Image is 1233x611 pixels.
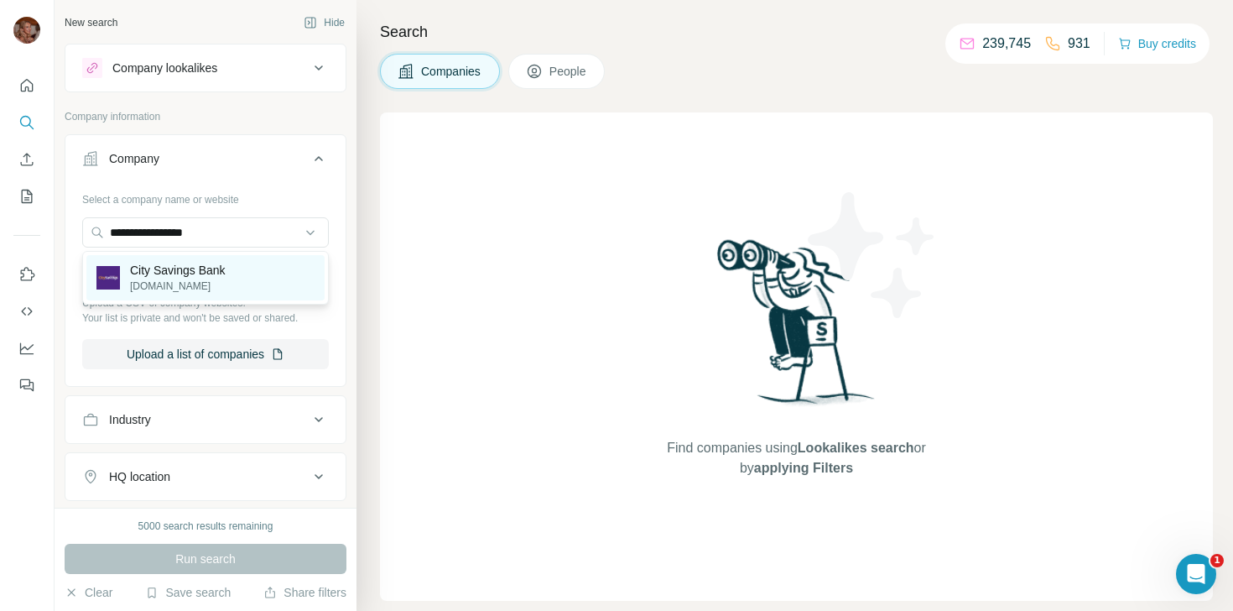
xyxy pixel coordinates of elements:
[380,20,1213,44] h4: Search
[13,107,40,138] button: Search
[13,181,40,211] button: My lists
[65,138,346,185] button: Company
[65,584,112,601] button: Clear
[65,399,346,440] button: Industry
[13,259,40,290] button: Use Surfe on LinkedIn
[96,266,120,290] img: City Savings Bank
[13,70,40,101] button: Quick start
[145,584,231,601] button: Save search
[109,411,151,428] div: Industry
[109,150,159,167] div: Company
[130,279,226,294] p: [DOMAIN_NAME]
[65,48,346,88] button: Company lookalikes
[112,60,217,76] div: Company lookalikes
[754,461,853,475] span: applying Filters
[13,144,40,175] button: Enrich CSV
[1068,34,1090,54] p: 931
[13,370,40,400] button: Feedback
[13,17,40,44] img: Avatar
[1176,554,1216,594] iframe: Intercom live chat
[421,63,482,80] span: Companies
[798,441,914,455] span: Lookalikes search
[292,10,356,35] button: Hide
[82,339,329,369] button: Upload a list of companies
[710,235,884,422] img: Surfe Illustration - Woman searching with binoculars
[65,457,346,497] button: HQ location
[65,15,117,30] div: New search
[130,262,226,279] p: City Savings Bank
[65,109,346,124] p: Company information
[797,180,948,331] img: Surfe Illustration - Stars
[138,519,273,534] div: 5000 search results remaining
[263,584,346,601] button: Share filters
[13,296,40,326] button: Use Surfe API
[982,34,1031,54] p: 239,745
[82,185,329,207] div: Select a company name or website
[109,468,170,485] div: HQ location
[549,63,588,80] span: People
[82,311,329,326] p: Your list is private and won't be saved or shared.
[13,333,40,363] button: Dashboard
[1118,32,1196,55] button: Buy credits
[1210,554,1224,567] span: 1
[662,438,930,478] span: Find companies using or by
